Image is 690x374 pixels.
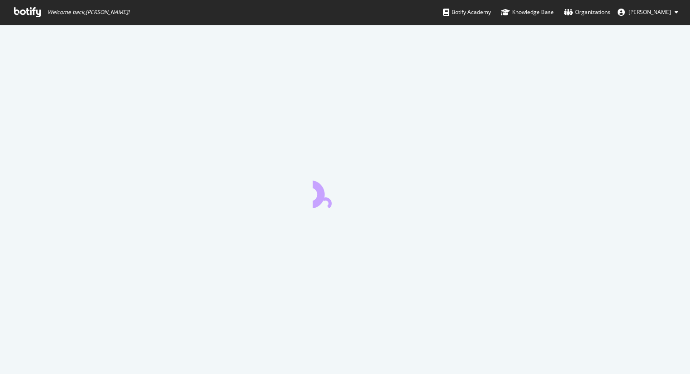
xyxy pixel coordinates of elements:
[48,9,129,16] span: Welcome back, [PERSON_NAME] !
[501,8,554,17] div: Knowledge Base
[313,176,378,208] div: animation
[564,8,610,17] div: Organizations
[443,8,491,17] div: Botify Academy
[628,8,671,16] span: Olivier Gourdin
[610,5,685,19] button: [PERSON_NAME]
